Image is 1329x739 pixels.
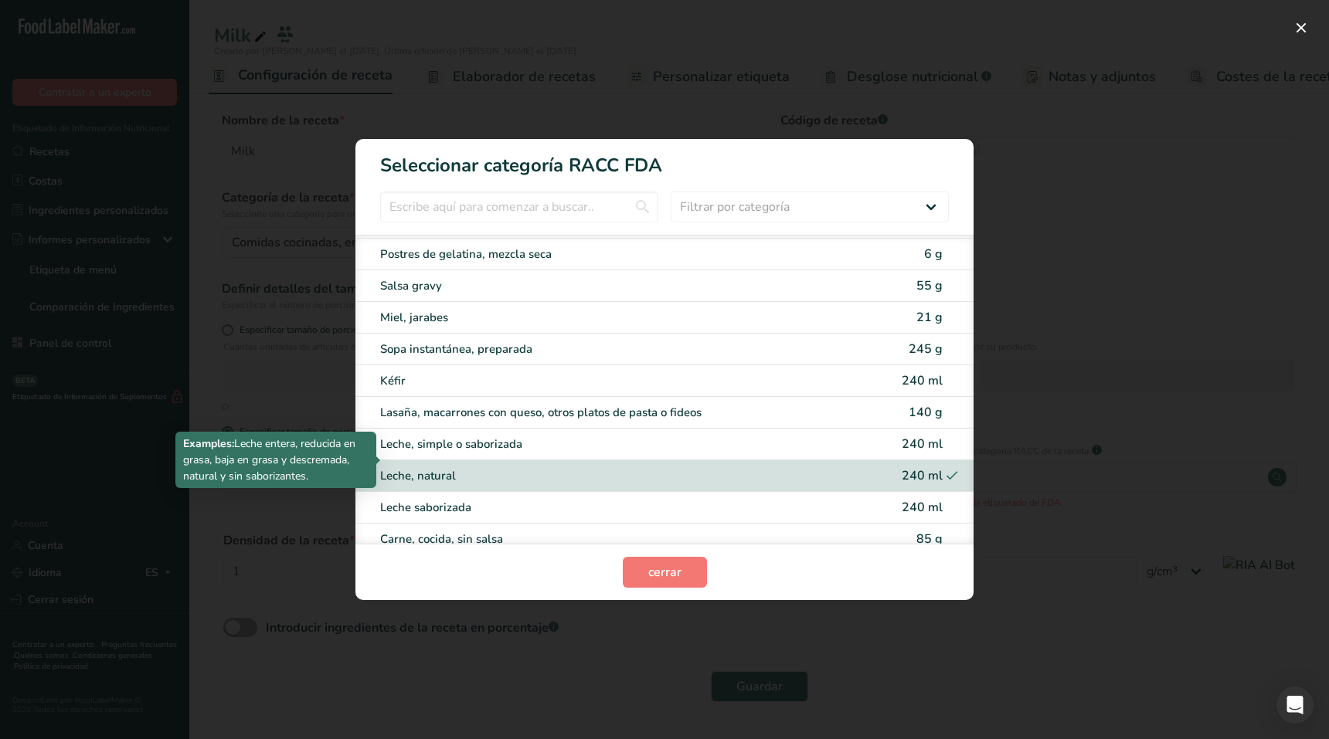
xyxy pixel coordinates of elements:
div: Sopa instantánea, preparada [380,341,819,358]
span: 140 g [909,404,943,421]
span: 85 g [916,531,943,547]
div: Leche, simple o saborizada [380,436,819,453]
div: Leche saborizada [380,499,819,517]
span: 240 ml [902,499,943,516]
div: Miel, jarabes [380,309,819,327]
div: Carne, cocida, sin salsa [380,531,819,548]
b: Examples: [183,436,234,451]
span: 21 g [916,309,943,326]
div: Lasaña, macarrones con queso, otros platos de pasta o fideos [380,404,819,422]
input: Escribe aquí para comenzar a buscar.. [380,192,658,222]
button: cerrar [623,557,707,588]
span: 240 ml [902,372,943,389]
div: Kéfir [380,372,819,390]
span: 6 g [924,246,943,263]
span: 55 g [916,277,943,294]
span: 245 g [909,341,943,358]
p: Leche entera, reducida en grasa, baja en grasa y descremada, natural y sin saborizantes. [183,436,369,484]
span: cerrar [648,563,681,581]
div: Postres de gelatina, mezcla seca [380,246,819,263]
div: Open Intercom Messenger [1276,686,1314,724]
h1: Seleccionar categoría RACC FDA [355,139,974,179]
div: Leche, natural [380,467,819,485]
div: Salsa gravy [380,277,819,295]
span: 240 ml [902,436,943,453]
span: 240 ml [902,467,943,484]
